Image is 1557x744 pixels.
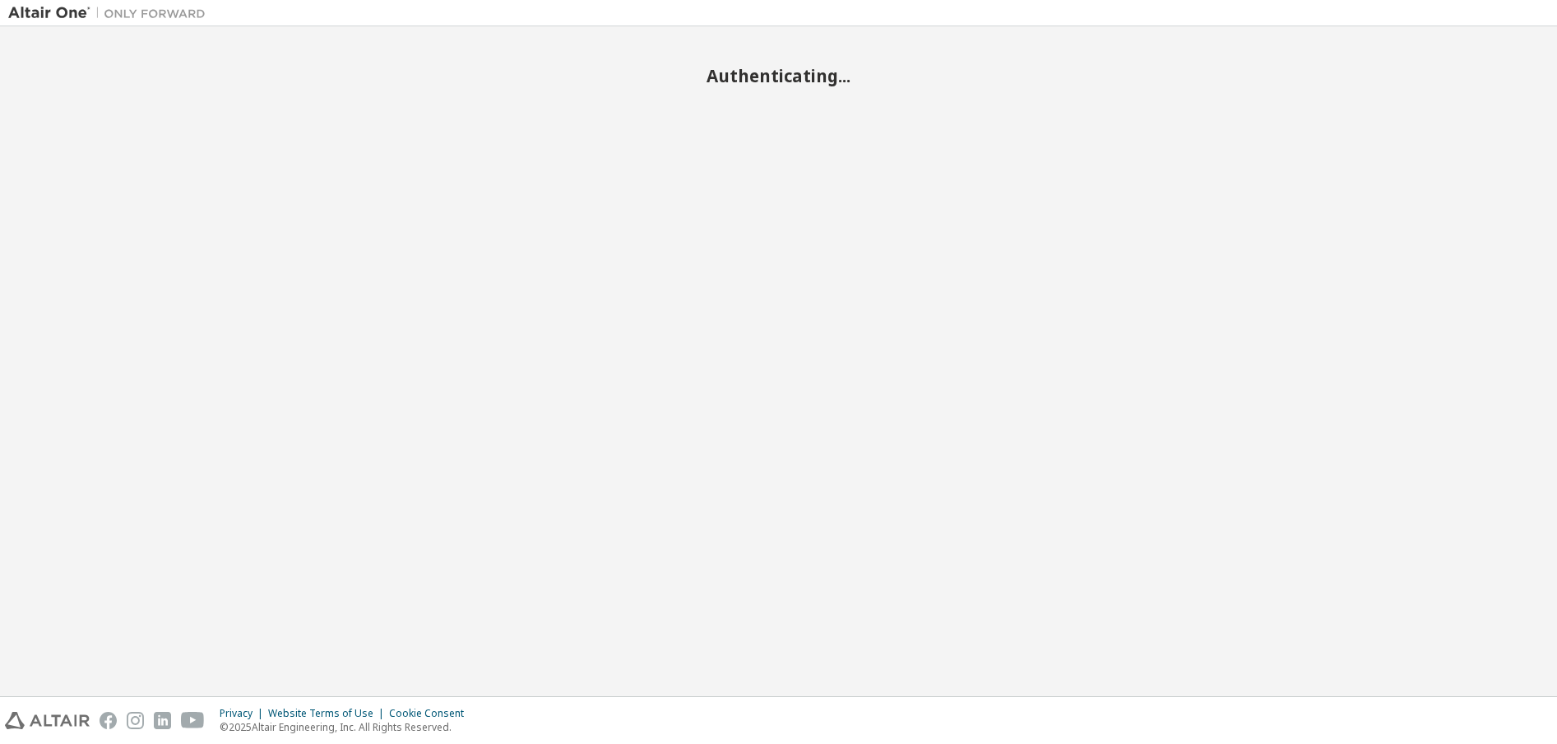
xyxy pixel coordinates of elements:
div: Cookie Consent [389,707,474,720]
img: linkedin.svg [154,712,171,729]
img: instagram.svg [127,712,144,729]
h2: Authenticating... [8,65,1549,86]
img: Altair One [8,5,214,21]
div: Website Terms of Use [268,707,389,720]
img: youtube.svg [181,712,205,729]
img: facebook.svg [100,712,117,729]
p: © 2025 Altair Engineering, Inc. All Rights Reserved. [220,720,474,734]
div: Privacy [220,707,268,720]
img: altair_logo.svg [5,712,90,729]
